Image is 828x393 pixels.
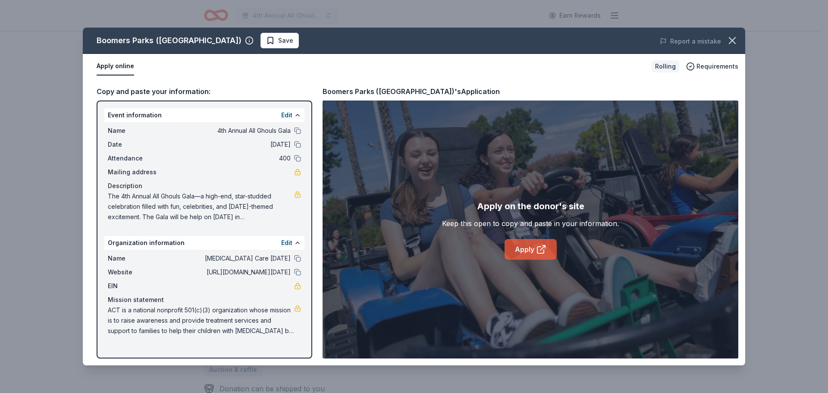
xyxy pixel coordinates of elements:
[477,199,584,213] div: Apply on the donor's site
[686,61,738,72] button: Requirements
[108,139,166,150] span: Date
[97,57,134,75] button: Apply online
[166,267,291,277] span: [URL][DOMAIN_NAME][DATE]
[660,36,721,47] button: Report a mistake
[281,238,292,248] button: Edit
[108,295,301,305] div: Mission statement
[104,236,304,250] div: Organization information
[108,181,301,191] div: Description
[323,86,500,97] div: Boomers Parks ([GEOGRAPHIC_DATA])'s Application
[108,253,166,264] span: Name
[442,218,619,229] div: Keep this open to copy and paste in your information.
[108,267,166,277] span: Website
[108,191,294,222] span: The 4th Annual All Ghouls Gala—a high-end, star-studded celebration filled with fun, celebrities,...
[108,305,294,336] span: ACT is a national nonprofit 501(c)(3) organization whose mission is to raise awareness and provid...
[166,139,291,150] span: [DATE]
[166,153,291,163] span: 400
[505,239,557,260] a: Apply
[281,110,292,120] button: Edit
[97,34,241,47] div: Boomers Parks ([GEOGRAPHIC_DATA])
[278,35,293,46] span: Save
[104,108,304,122] div: Event information
[260,33,299,48] button: Save
[166,253,291,264] span: [MEDICAL_DATA] Care [DATE]
[108,153,166,163] span: Attendance
[652,60,679,72] div: Rolling
[108,281,166,291] span: EIN
[108,167,166,177] span: Mailing address
[97,86,312,97] div: Copy and paste your information:
[696,61,738,72] span: Requirements
[108,126,166,136] span: Name
[166,126,291,136] span: 4th Annual All Ghouls Gala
